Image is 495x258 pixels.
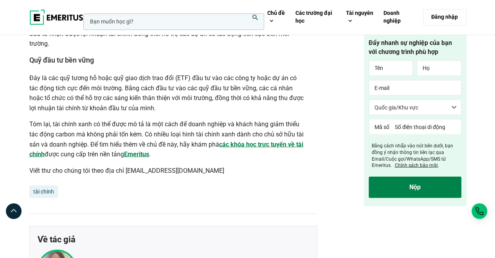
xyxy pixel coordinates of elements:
[389,119,461,135] input: Số điện thoại di động
[346,10,373,16] font: Tài nguyên
[383,10,401,24] font: Doanh nghiệp
[431,14,458,20] font: Đăng nhập
[438,163,439,168] font: .
[372,143,453,168] font: Bằng cách nhấp vào nút bên dưới, bạn đồng ý nhận thông tin liên lạc qua Email/Cuộc gọi/WhatsApp/S...
[369,177,461,198] input: Nộp
[369,119,389,135] input: Mã số
[267,10,285,16] font: Chủ đề
[369,80,461,96] input: E-mail
[369,100,461,115] select: Quốc gia
[29,120,304,147] font: Tóm lại, tài chính xanh có thể được mô tả là một cách để doanh nghiệp và khách hàng giảm thiểu tá...
[38,234,76,244] font: Về tác giả
[124,150,149,158] a: Emeritus
[395,163,438,168] a: Chính sách bảo mật
[45,150,124,158] font: được cung cấp trên nền tảng
[33,188,54,194] font: tài chính
[295,10,332,24] font: Các trường đại học
[417,61,461,76] input: Họ
[29,185,58,198] a: tài chính
[29,56,94,64] font: Quỹ đầu tư bền vững
[423,9,466,25] a: Đăng nhập
[149,150,151,158] font: .
[83,13,264,30] input: woocommerce-product-search-field-0
[29,74,304,111] font: Đây là các quỹ tương hỗ hoặc quỹ giao dịch trao đổi (ETF) đầu tư vào các công ty hoặc dự án có tá...
[29,167,224,174] font: Viết thư cho chúng tôi theo địa chỉ [EMAIL_ADDRESS][DOMAIN_NAME]
[369,61,413,76] input: Tên
[369,39,452,56] font: Đẩy nhanh sự nghiệp của bạn với chương trình phù hợp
